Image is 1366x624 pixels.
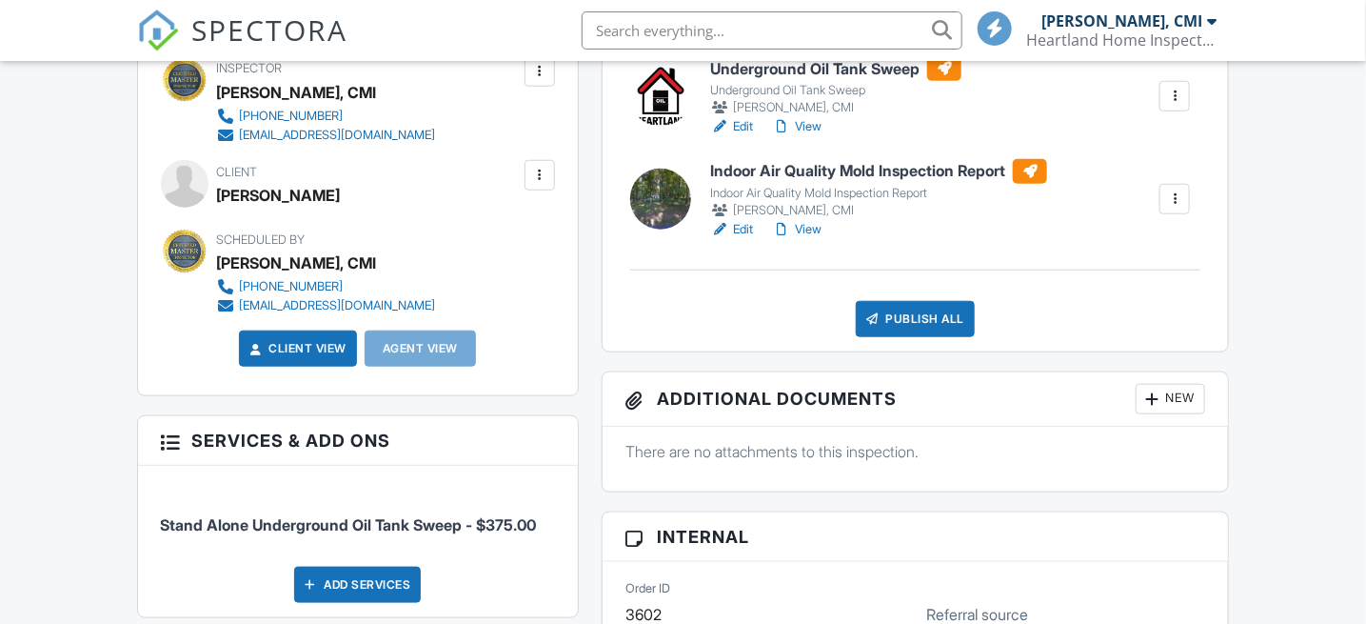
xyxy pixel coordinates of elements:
[710,159,1047,184] h6: Indoor Air Quality Mold Inspection Report
[1042,11,1203,30] div: [PERSON_NAME], CMI
[161,480,555,551] li: Service: Stand Alone Underground Oil Tank Sweep
[240,109,344,124] div: [PHONE_NUMBER]
[710,201,1047,220] div: [PERSON_NAME], CMI
[246,339,346,358] a: Client View
[217,232,306,247] span: Scheduled By
[710,159,1047,220] a: Indoor Air Quality Mold Inspection Report Indoor Air Quality Mold Inspection Report [PERSON_NAME]...
[710,98,961,117] div: [PERSON_NAME], CMI
[192,10,348,50] span: SPECTORA
[217,78,377,107] div: [PERSON_NAME], CMI
[137,26,348,66] a: SPECTORA
[217,165,258,179] span: Client
[217,126,436,145] a: [EMAIL_ADDRESS][DOMAIN_NAME]
[710,56,961,117] a: Underground Oil Tank Sweep Underground Oil Tank Sweep [PERSON_NAME], CMI
[138,416,578,466] h3: Services & Add ons
[217,107,436,126] a: [PHONE_NUMBER]
[772,117,822,136] a: View
[625,580,670,597] label: Order ID
[710,83,961,98] div: Underground Oil Tank Sweep
[240,128,436,143] div: [EMAIL_ADDRESS][DOMAIN_NAME]
[710,56,961,81] h6: Underground Oil Tank Sweep
[603,372,1229,427] h3: Additional Documents
[856,301,975,337] div: Publish All
[1027,30,1218,50] div: Heartland Home Inspections LLC
[217,181,341,210] div: [PERSON_NAME]
[710,220,753,239] a: Edit
[217,249,377,277] div: [PERSON_NAME], CMI
[217,277,436,296] a: [PHONE_NUMBER]
[710,117,753,136] a: Edit
[603,513,1229,562] h3: Internal
[137,10,179,51] img: The Best Home Inspection Software - Spectora
[625,441,1206,462] p: There are no attachments to this inspection.
[161,515,537,534] span: Stand Alone Underground Oil Tank Sweep - $375.00
[240,279,344,294] div: [PHONE_NUMBER]
[240,298,436,313] div: [EMAIL_ADDRESS][DOMAIN_NAME]
[294,567,421,603] div: Add Services
[772,220,822,239] a: View
[582,11,962,50] input: Search everything...
[710,186,1047,201] div: Indoor Air Quality Mold Inspection Report
[1136,384,1205,414] div: New
[217,296,436,315] a: [EMAIL_ADDRESS][DOMAIN_NAME]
